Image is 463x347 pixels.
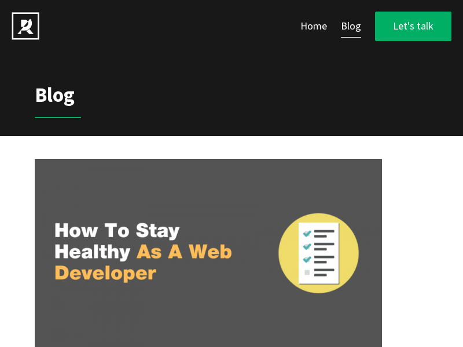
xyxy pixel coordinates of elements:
a: Let's talk [375,12,451,41]
a: Blog [341,15,361,38]
span: Blog [35,79,428,118]
img: PROGMATIQ - web design and web development company [12,12,39,40]
a: Home [300,15,327,38]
